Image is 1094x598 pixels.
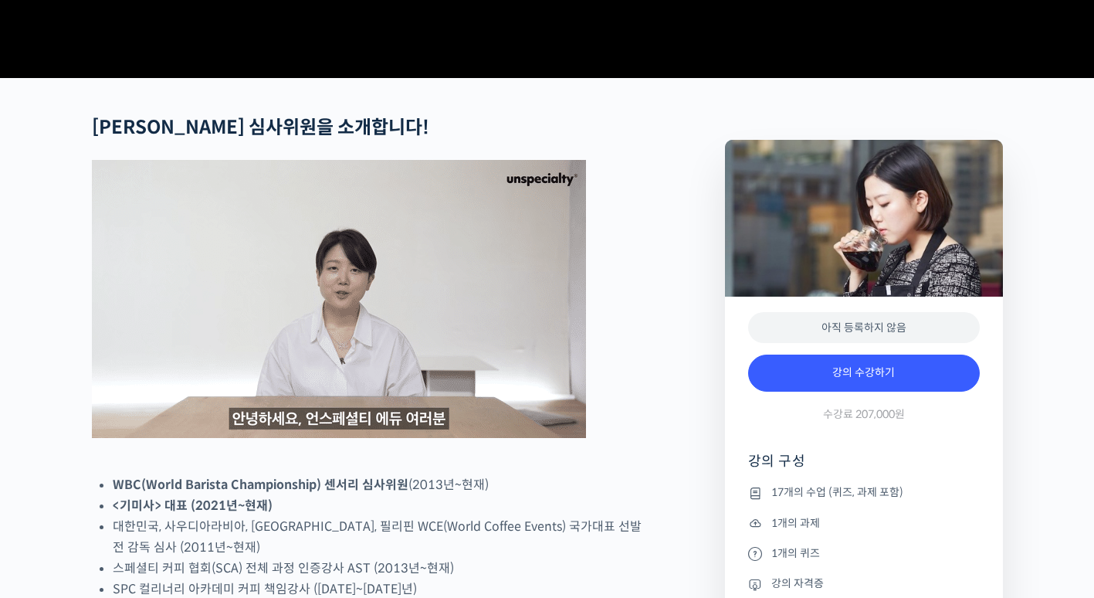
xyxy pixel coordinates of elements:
span: 설정 [239,493,257,505]
a: 설정 [199,470,296,508]
strong: WBC(World Barista Championship) 센서리 심사위원 [113,477,408,493]
a: 대화 [102,470,199,508]
li: 1개의 과제 [748,514,980,532]
strong: <기미사> 대표 (2021년~현재) [113,498,273,514]
li: 강의 자격증 [748,575,980,593]
h4: 강의 구성 [748,452,980,483]
a: 강의 수강하기 [748,355,980,392]
li: 1개의 퀴즈 [748,544,980,562]
li: (2013년~현재) [113,474,643,495]
strong: [PERSON_NAME] 심사위원을 소개합니다 [92,116,422,139]
a: 홈 [5,470,102,508]
li: 17개의 수업 (퀴즈, 과제 포함) [748,484,980,502]
li: 스페셜티 커피 협회(SCA) 전체 과정 인증강사 AST (2013년~현재) [113,558,643,579]
span: 수강료 207,000원 [823,407,905,422]
h2: ! [92,117,643,139]
span: 대화 [141,494,160,506]
span: 홈 [49,493,58,505]
div: 아직 등록하지 않음 [748,312,980,344]
li: 대한민국, 사우디아라비아, [GEOGRAPHIC_DATA], 필리핀 WCE(World Coffee Events) 국가대표 선발전 감독 심사 (2011년~현재) [113,516,643,558]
